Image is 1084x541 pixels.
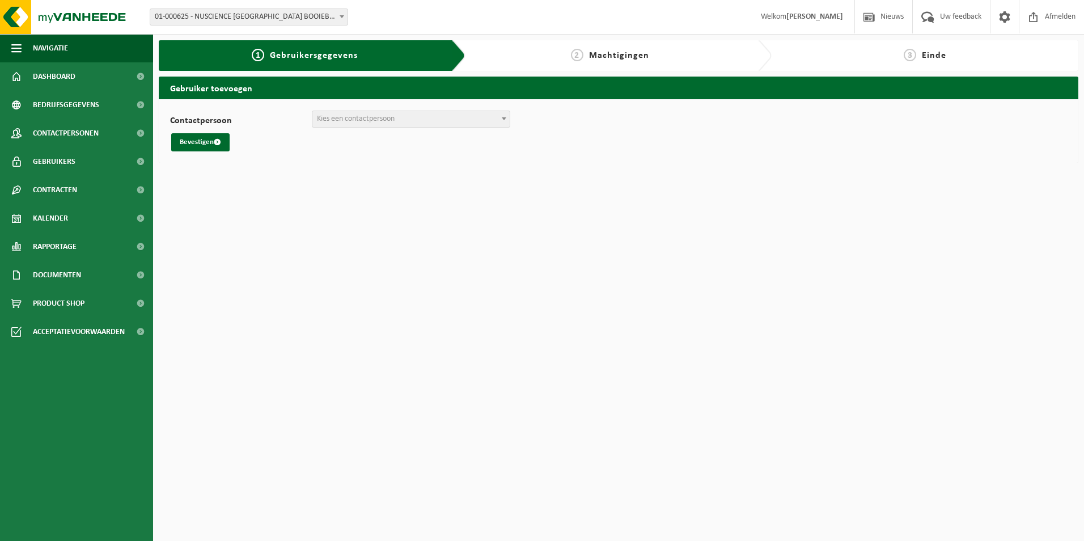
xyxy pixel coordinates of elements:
span: 01-000625 - NUSCIENCE BELGIUM BOOIEBOS - DRONGEN [150,9,348,25]
span: 1 [252,49,264,61]
span: Kies een contactpersoon [317,115,395,123]
span: Einde [922,51,946,60]
span: 2 [571,49,583,61]
span: Contactpersonen [33,119,99,147]
strong: [PERSON_NAME] [786,12,843,21]
span: Gebruikersgegevens [270,51,358,60]
span: Dashboard [33,62,75,91]
span: Navigatie [33,34,68,62]
span: Product Shop [33,289,84,318]
span: 3 [904,49,916,61]
span: Contracten [33,176,77,204]
span: Rapportage [33,233,77,261]
button: Bevestigen [171,133,230,151]
span: Machtigingen [589,51,649,60]
span: Bedrijfsgegevens [33,91,99,119]
span: Documenten [33,261,81,289]
span: Gebruikers [33,147,75,176]
span: Kalender [33,204,68,233]
h2: Gebruiker toevoegen [159,77,1078,99]
label: Contactpersoon [170,116,312,128]
iframe: chat widget [6,516,189,541]
span: 01-000625 - NUSCIENCE BELGIUM BOOIEBOS - DRONGEN [150,9,348,26]
span: Acceptatievoorwaarden [33,318,125,346]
